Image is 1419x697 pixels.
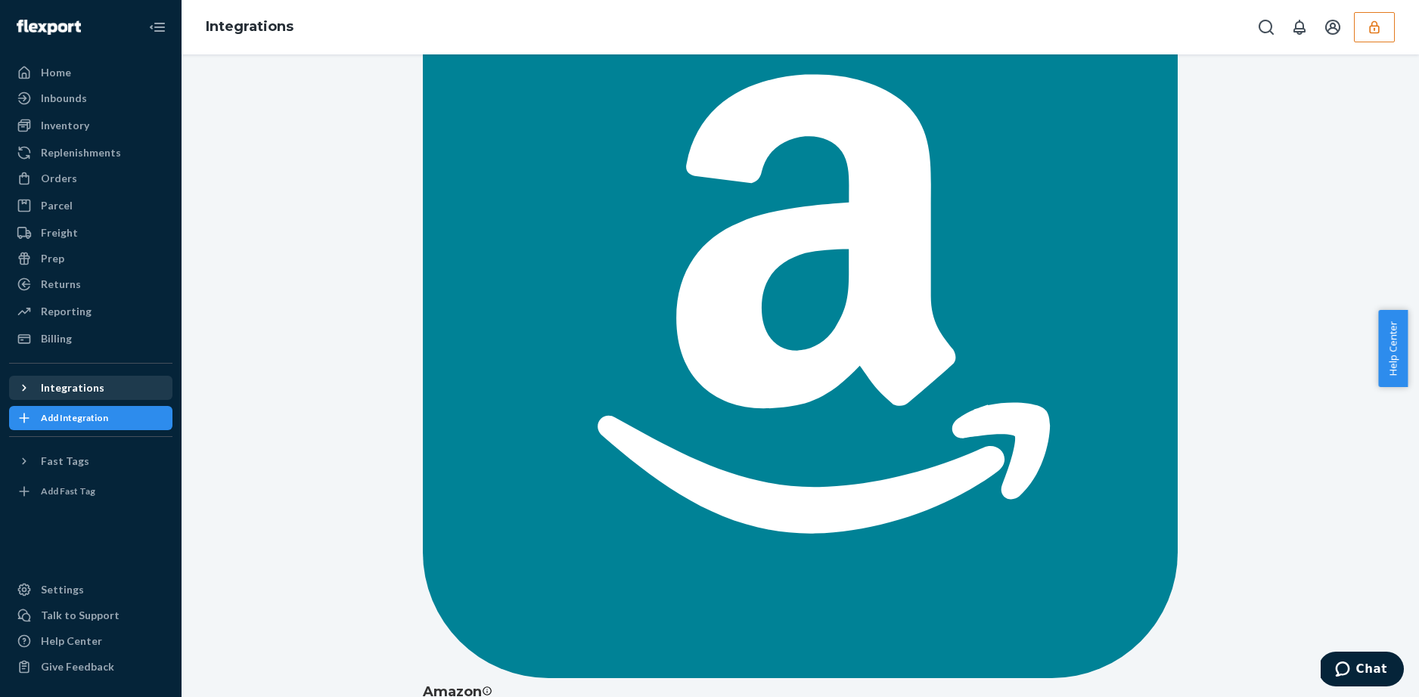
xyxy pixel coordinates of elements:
[1251,12,1281,42] button: Open Search Box
[9,166,172,191] a: Orders
[41,485,95,497] div: Add Fast Tag
[41,633,102,649] div: Help Center
[9,449,172,473] button: Fast Tags
[9,299,172,324] a: Reporting
[41,582,84,597] div: Settings
[1378,310,1408,387] button: Help Center
[9,479,172,503] a: Add Fast Tag
[41,251,64,266] div: Prep
[9,113,172,138] a: Inventory
[41,331,72,346] div: Billing
[9,60,172,85] a: Home
[41,118,89,133] div: Inventory
[41,380,104,395] div: Integrations
[41,659,114,674] div: Give Feedback
[1318,12,1348,42] button: Open account menu
[41,277,81,292] div: Returns
[41,225,78,240] div: Freight
[9,578,172,602] a: Settings
[41,171,77,186] div: Orders
[9,406,172,430] a: Add Integration
[194,5,306,49] ol: breadcrumbs
[9,327,172,351] a: Billing
[9,603,172,627] button: Talk to Support
[206,18,293,35] a: Integrations
[41,608,120,623] div: Talk to Support
[9,194,172,218] a: Parcel
[41,454,89,469] div: Fast Tags
[41,91,87,106] div: Inbounds
[41,198,73,213] div: Parcel
[41,411,108,424] div: Add Integration
[41,304,92,319] div: Reporting
[9,376,172,400] button: Integrations
[1321,652,1404,689] iframe: Opens a widget where you can chat to one of our agents
[9,86,172,110] a: Inbounds
[9,246,172,271] a: Prep
[9,272,172,296] a: Returns
[142,12,172,42] button: Close Navigation
[9,629,172,653] a: Help Center
[1284,12,1315,42] button: Open notifications
[41,65,71,80] div: Home
[41,145,121,160] div: Replenishments
[9,221,172,245] a: Freight
[9,655,172,679] button: Give Feedback
[9,141,172,165] a: Replenishments
[17,20,81,35] img: Flexport logo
